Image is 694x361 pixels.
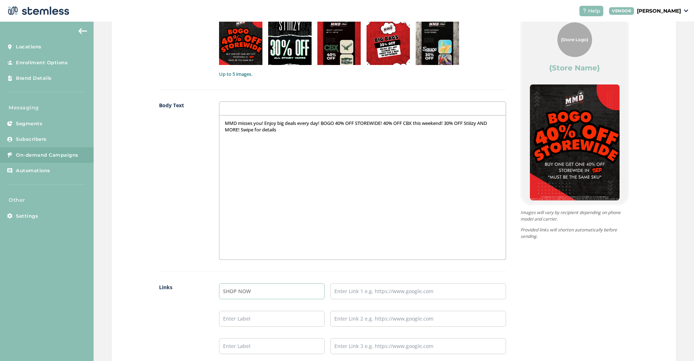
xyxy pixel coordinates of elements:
[78,28,87,34] img: icon-arrow-back-accent-c549486e.svg
[330,311,506,327] input: Enter Link 2 e.g. https://www.google.com
[219,283,325,299] input: Enter Label
[268,22,312,65] img: 9k=
[219,338,325,354] input: Enter Label
[684,9,688,12] img: icon_down-arrow-small-66adaf34.svg
[219,311,325,327] input: Enter Label
[588,7,600,15] span: Help
[582,9,587,13] img: icon-help-white-03924b79.svg
[330,338,506,354] input: Enter Link 3 e.g. https://www.google.com
[561,36,588,43] span: {Store Logo}
[367,22,410,65] img: tIbmD32IAhK8fkKW6BUJoqEkaN8meXgaCaICCbzdGkqqQcF7awLbmKo3tKHxx7UjMrxvoKAvC74ABQFHkJkz5jcAAAAASUVOR...
[330,283,506,299] input: Enter Link 1 e.g. https://www.google.com
[6,4,69,18] img: logo-dark-0685b13c.svg
[317,22,361,65] img: 8DXApbHLVTqk4AAAAASUVORK5CYII=
[16,213,38,220] span: Settings
[16,167,50,174] span: Automations
[16,43,42,51] span: Locations
[416,22,459,65] img: wX2lkcahndgzgAAAABJRU5ErkJggg==
[637,7,681,15] p: [PERSON_NAME]
[16,59,68,66] span: Enrollment Options
[520,227,629,240] p: Provided links will shorten automatically before sending.
[609,7,634,15] div: VENDOR
[219,71,506,78] label: Up to 5 images.
[520,209,629,222] p: Images will vary by recipient depending on phone model and carrier.
[16,152,78,159] span: On-demand Campaigns
[16,120,42,127] span: Segments
[16,75,52,82] span: Brand Details
[549,63,600,73] label: {Store Name}
[16,136,47,143] span: Subscribers
[658,326,694,361] iframe: Chat Widget
[159,13,205,78] label: Images
[530,84,620,200] img: J130qQ9SFYhh4f3Ml2wvp0uz+x34q5TQmlbAAAAABJRU5ErkJggg==
[225,120,500,133] p: MMD misses you! Enjoy big deals every day! BOGO 40% OFF STOREWIDE! 40% OFF CBX this weekend! 30% ...
[159,101,205,260] label: Body Text
[219,22,262,65] img: J130qQ9SFYhh4f3Ml2wvp0uz+x34q5TQmlbAAAAABJRU5ErkJggg==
